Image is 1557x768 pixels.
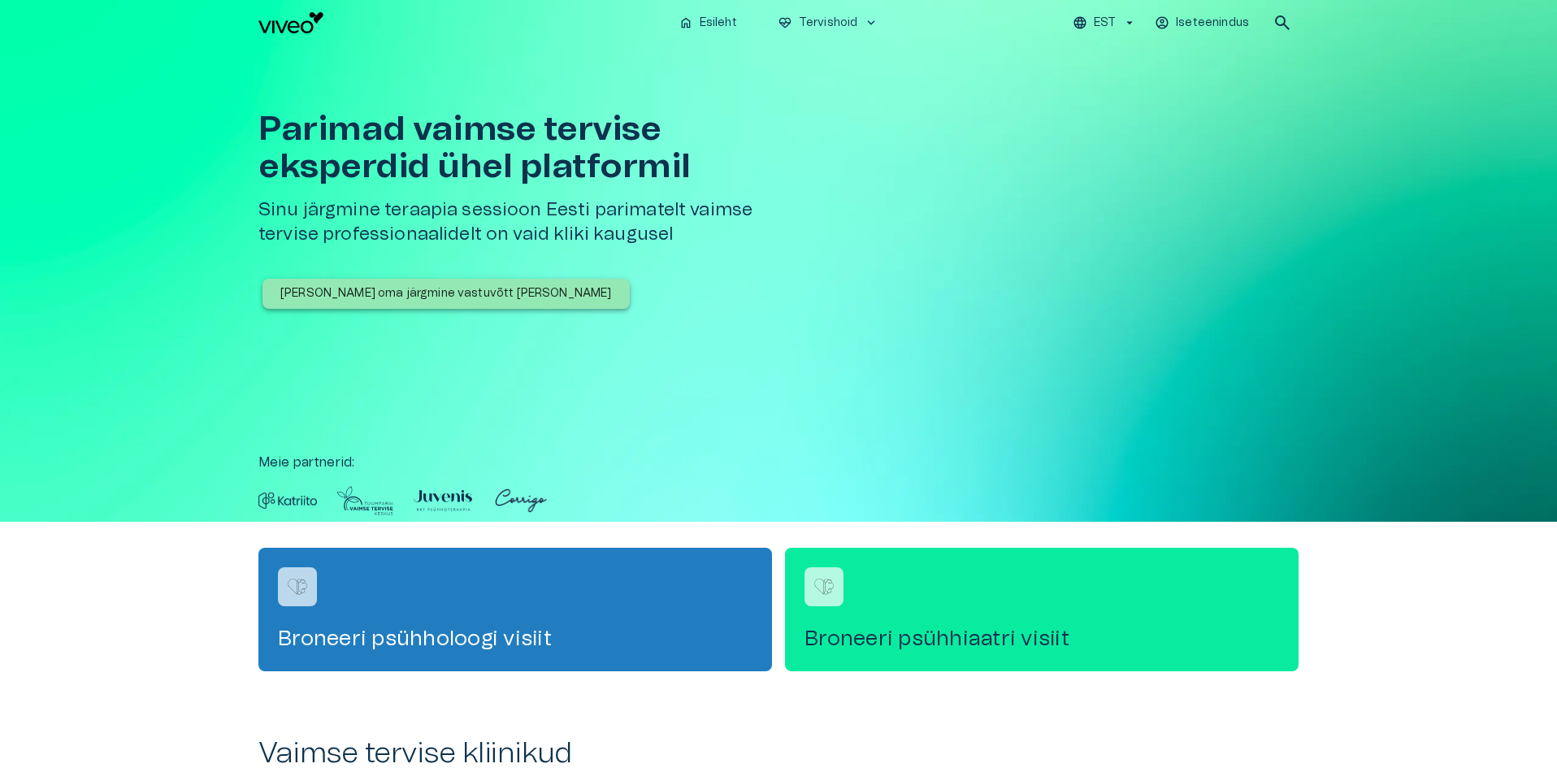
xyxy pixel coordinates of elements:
[258,111,785,185] h1: Parimad vaimse tervise eksperdid ühel platformil
[336,485,394,516] img: Partner logo
[414,485,472,516] img: Partner logo
[278,626,752,652] h4: Broneeri psühholoogi visiit
[262,279,630,309] button: [PERSON_NAME] oma järgmine vastuvõtt [PERSON_NAME]
[799,15,858,32] p: Tervishoid
[258,12,666,33] a: Navigate to homepage
[258,198,785,246] h5: Sinu järgmine teraapia sessioon Eesti parimatelt vaimse tervise professionaalidelt on vaid kliki ...
[864,15,878,30] span: keyboard_arrow_down
[280,285,612,302] p: [PERSON_NAME] oma järgmine vastuvõtt [PERSON_NAME]
[1176,15,1249,32] p: Iseteenindus
[258,548,772,671] a: Navigate to service booking
[812,575,836,599] img: Broneeri psühhiaatri visiit logo
[285,575,310,599] img: Broneeri psühholoogi visiit logo
[258,453,1299,472] p: Meie partnerid :
[1266,7,1299,39] button: open search modal
[700,15,737,32] p: Esileht
[785,548,1299,671] a: Navigate to service booking
[1152,11,1253,35] button: Iseteenindus
[258,12,323,33] img: Viveo logo
[672,11,745,35] button: homeEsileht
[679,15,693,30] span: home
[778,15,792,30] span: ecg_heart
[805,626,1279,652] h4: Broneeri psühhiaatri visiit
[771,11,886,35] button: ecg_heartTervishoidkeyboard_arrow_down
[492,485,550,516] img: Partner logo
[1070,11,1139,35] button: EST
[258,485,317,516] img: Partner logo
[1094,15,1116,32] p: EST
[1273,13,1292,33] span: search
